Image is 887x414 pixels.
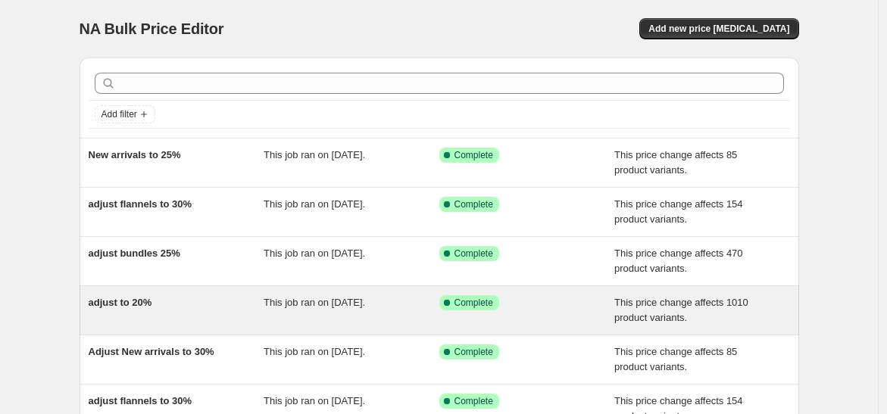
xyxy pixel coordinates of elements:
span: This job ran on [DATE]. [264,149,365,160]
span: This job ran on [DATE]. [264,198,365,210]
span: Complete [454,297,493,309]
span: Add filter [102,108,137,120]
span: NA Bulk Price Editor [80,20,224,37]
button: Add new price [MEDICAL_DATA] [639,18,798,39]
span: This price change affects 470 product variants. [614,247,743,274]
span: Complete [454,247,493,260]
span: adjust bundles 25% [89,247,180,259]
span: This price change affects 1010 product variants. [614,297,748,323]
span: This job ran on [DATE]. [264,346,365,357]
span: Complete [454,395,493,407]
span: Complete [454,198,493,210]
button: Add filter [95,105,155,123]
span: Complete [454,346,493,358]
span: Complete [454,149,493,161]
span: This job ran on [DATE]. [264,297,365,308]
span: This price change affects 85 product variants. [614,149,737,176]
span: adjust flannels to 30% [89,198,192,210]
span: Add new price [MEDICAL_DATA] [648,23,789,35]
span: adjust flannels to 30% [89,395,192,406]
span: New arrivals to 25% [89,149,181,160]
span: adjust to 20% [89,297,152,308]
span: This job ran on [DATE]. [264,395,365,406]
span: Adjust New arrivals to 30% [89,346,214,357]
span: This price change affects 154 product variants. [614,198,743,225]
span: This job ran on [DATE]. [264,247,365,259]
span: This price change affects 85 product variants. [614,346,737,372]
